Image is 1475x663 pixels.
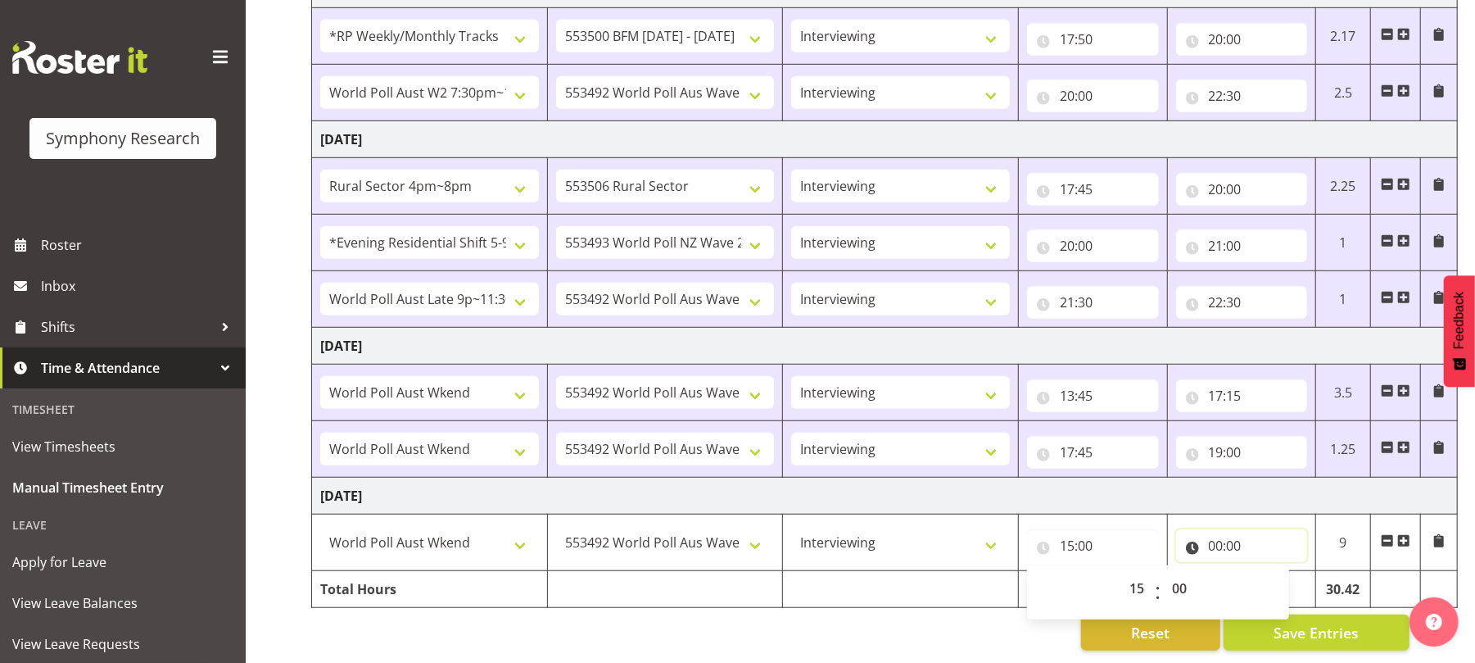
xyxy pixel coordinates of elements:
button: Reset [1081,615,1220,651]
span: Feedback [1452,292,1467,349]
span: View Timesheets [12,434,233,459]
span: Shifts [41,315,213,339]
td: Total Hours [312,571,548,608]
input: Click to select... [1027,173,1159,206]
td: 30.42 [1316,571,1371,608]
span: : [1156,572,1161,613]
span: Save Entries [1274,622,1359,643]
button: Save Entries [1224,615,1409,651]
input: Click to select... [1176,379,1308,412]
input: Click to select... [1027,286,1159,319]
td: 1 [1316,215,1371,271]
span: Manual Timesheet Entry [12,475,233,500]
span: Reset [1131,622,1170,643]
input: Click to select... [1176,79,1308,112]
input: Click to select... [1176,286,1308,319]
td: [DATE] [312,121,1458,158]
span: View Leave Balances [12,591,233,615]
span: Time & Attendance [41,356,213,380]
td: 9 [1316,515,1371,571]
td: 2.25 [1316,158,1371,215]
input: Click to select... [1027,379,1159,412]
td: 1 [1316,271,1371,328]
input: Click to select... [1176,529,1308,562]
a: View Leave Balances [4,583,242,624]
span: Inbox [41,274,238,298]
input: Click to select... [1027,436,1159,469]
button: Feedback - Show survey [1444,275,1475,387]
div: Timesheet [4,393,242,426]
td: [DATE] [312,328,1458,365]
td: 3.5 [1316,365,1371,421]
td: 2.17 [1316,8,1371,65]
input: Click to select... [1176,173,1308,206]
input: Click to select... [1027,529,1159,562]
img: help-xxl-2.png [1426,614,1442,630]
td: 1.25 [1316,421,1371,478]
input: Click to select... [1027,23,1159,56]
a: Manual Timesheet Entry [4,467,242,508]
span: View Leave Requests [12,632,233,656]
input: Click to select... [1176,23,1308,56]
input: Click to select... [1027,79,1159,112]
span: Roster [41,233,238,257]
input: Click to select... [1027,229,1159,262]
td: 2.5 [1316,65,1371,121]
div: Leave [4,508,242,542]
img: Rosterit website logo [12,41,147,74]
div: Symphony Research [46,126,200,151]
a: Apply for Leave [4,542,242,583]
input: Click to select... [1176,229,1308,262]
span: Apply for Leave [12,550,233,574]
td: [DATE] [312,478,1458,515]
a: View Timesheets [4,426,242,467]
input: Click to select... [1176,436,1308,469]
